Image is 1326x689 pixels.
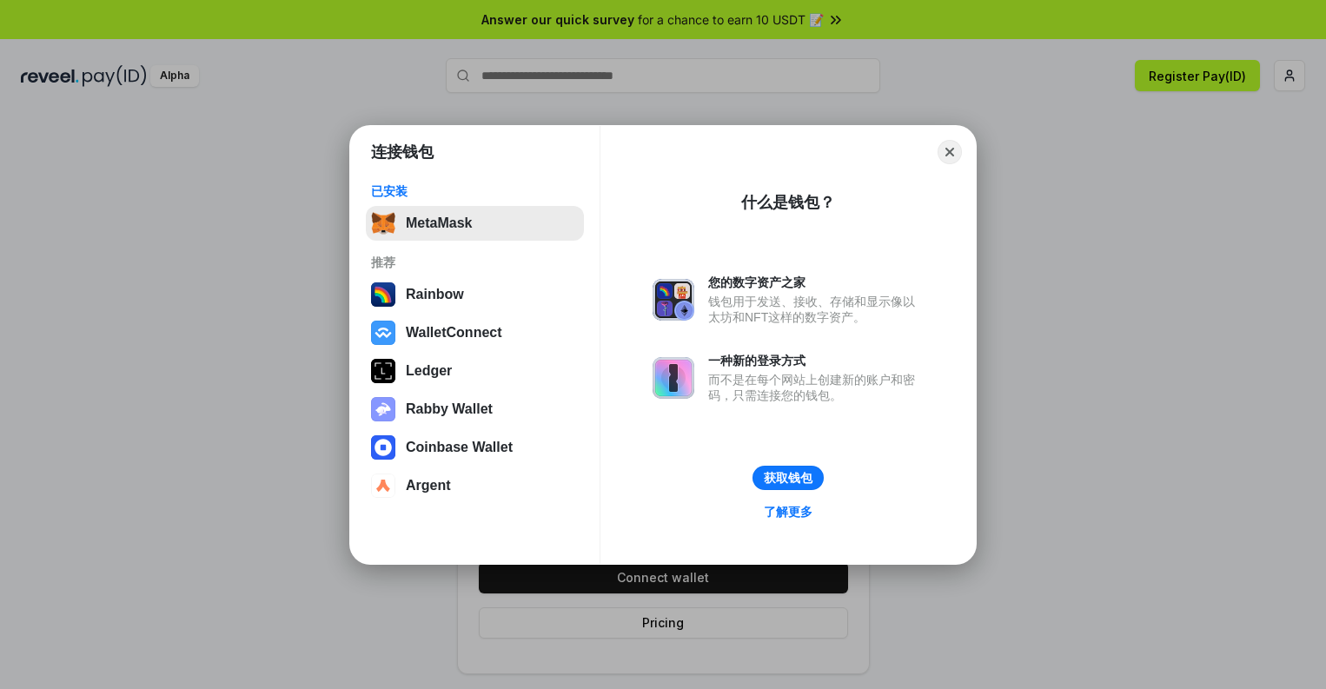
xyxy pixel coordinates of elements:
div: 而不是在每个网站上创建新的账户和密码，只需连接您的钱包。 [708,372,924,403]
img: svg+xml,%3Csvg%20xmlns%3D%22http%3A%2F%2Fwww.w3.org%2F2000%2Fsvg%22%20fill%3D%22none%22%20viewBox... [371,397,395,421]
div: 已安装 [371,183,579,199]
img: svg+xml,%3Csvg%20width%3D%2228%22%20height%3D%2228%22%20viewBox%3D%220%200%2028%2028%22%20fill%3D... [371,474,395,498]
div: 钱包用于发送、接收、存储和显示像以太坊和NFT这样的数字资产。 [708,294,924,325]
div: 您的数字资产之家 [708,275,924,290]
div: 一种新的登录方式 [708,353,924,368]
div: 了解更多 [764,504,812,520]
img: svg+xml,%3Csvg%20xmlns%3D%22http%3A%2F%2Fwww.w3.org%2F2000%2Fsvg%22%20fill%3D%22none%22%20viewBox... [653,279,694,321]
button: Argent [366,468,584,503]
div: 什么是钱包？ [741,192,835,213]
div: Argent [406,478,451,494]
h1: 连接钱包 [371,142,434,162]
img: svg+xml,%3Csvg%20xmlns%3D%22http%3A%2F%2Fwww.w3.org%2F2000%2Fsvg%22%20fill%3D%22none%22%20viewBox... [653,357,694,399]
button: 获取钱包 [753,466,824,490]
button: Close [938,140,962,164]
img: svg+xml,%3Csvg%20width%3D%2228%22%20height%3D%2228%22%20viewBox%3D%220%200%2028%2028%22%20fill%3D... [371,321,395,345]
button: Rainbow [366,277,584,312]
div: 获取钱包 [764,470,812,486]
button: Rabby Wallet [366,392,584,427]
div: Ledger [406,363,452,379]
button: MetaMask [366,206,584,241]
img: svg+xml,%3Csvg%20width%3D%2228%22%20height%3D%2228%22%20viewBox%3D%220%200%2028%2028%22%20fill%3D... [371,435,395,460]
div: MetaMask [406,215,472,231]
button: Ledger [366,354,584,388]
img: svg+xml,%3Csvg%20xmlns%3D%22http%3A%2F%2Fwww.w3.org%2F2000%2Fsvg%22%20width%3D%2228%22%20height%3... [371,359,395,383]
a: 了解更多 [753,500,823,523]
button: WalletConnect [366,315,584,350]
div: Rabby Wallet [406,401,493,417]
div: WalletConnect [406,325,502,341]
div: 推荐 [371,255,579,270]
img: svg+xml,%3Csvg%20fill%3D%22none%22%20height%3D%2233%22%20viewBox%3D%220%200%2035%2033%22%20width%... [371,211,395,235]
img: svg+xml,%3Csvg%20width%3D%22120%22%20height%3D%22120%22%20viewBox%3D%220%200%20120%20120%22%20fil... [371,282,395,307]
button: Coinbase Wallet [366,430,584,465]
div: Rainbow [406,287,464,302]
div: Coinbase Wallet [406,440,513,455]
